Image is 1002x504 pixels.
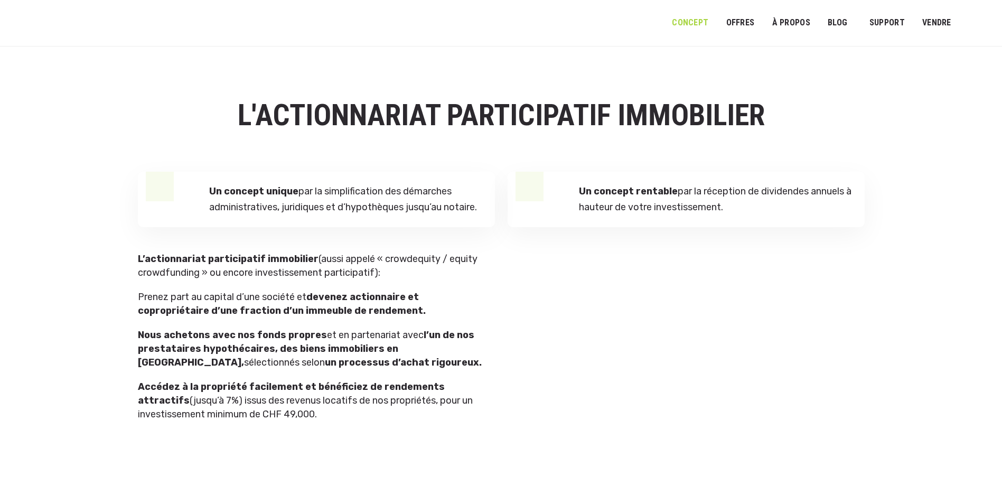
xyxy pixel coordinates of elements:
[665,11,715,35] a: Concept
[138,329,474,368] strong: l’un de nos prestataires hypothécaires, des biens immobiliers en [GEOGRAPHIC_DATA],
[138,253,266,265] strong: L’actionnariat participatif
[268,253,319,265] strong: immobilier
[138,381,445,406] strong: Accédez à la propriété facilement et bénéficiez de rendements attractifs
[579,183,853,216] p: par la réception de dividendes annuels à hauteur de votre investissement.
[821,11,855,35] a: Blog
[138,380,484,421] p: (jusqu’à 7%) issus des revenus locatifs de nos propriétés, pour un investissement minimum de CHF ...
[138,291,426,316] strong: devenez actionnaire et copropriétaire d’une fraction d’un immeuble de rendement.
[966,13,989,33] a: Passer à
[138,290,484,318] p: Prenez part au capital d’une société et
[719,11,761,35] a: OFFRES
[138,329,327,341] strong: Nous achetons avec nos fonds propres
[579,185,678,197] strong: Un concept rentable
[325,357,482,368] strong: un processus d’achat rigoureux.
[765,11,817,35] a: À PROPOS
[863,11,912,35] a: SUPPORT
[209,185,298,197] strong: Un concept unique
[16,12,98,38] img: Logo
[672,10,986,36] nav: Menu principal
[508,252,865,456] img: Concept banner
[138,99,865,132] h1: L'ACTIONNARIAT PARTICIPATIF IMMOBILIER
[973,20,982,26] img: Français
[915,11,958,35] a: VENDRE
[138,328,484,369] p: et en partenariat avec sélectionnés selon
[138,252,484,279] p: (aussi appelé « crowdequity / equity crowdfunding » ou encore investissement participatif):
[209,183,483,216] p: par la simplification des démarches administratives, juridiques et d’hypothèques jusqu’au notaire.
